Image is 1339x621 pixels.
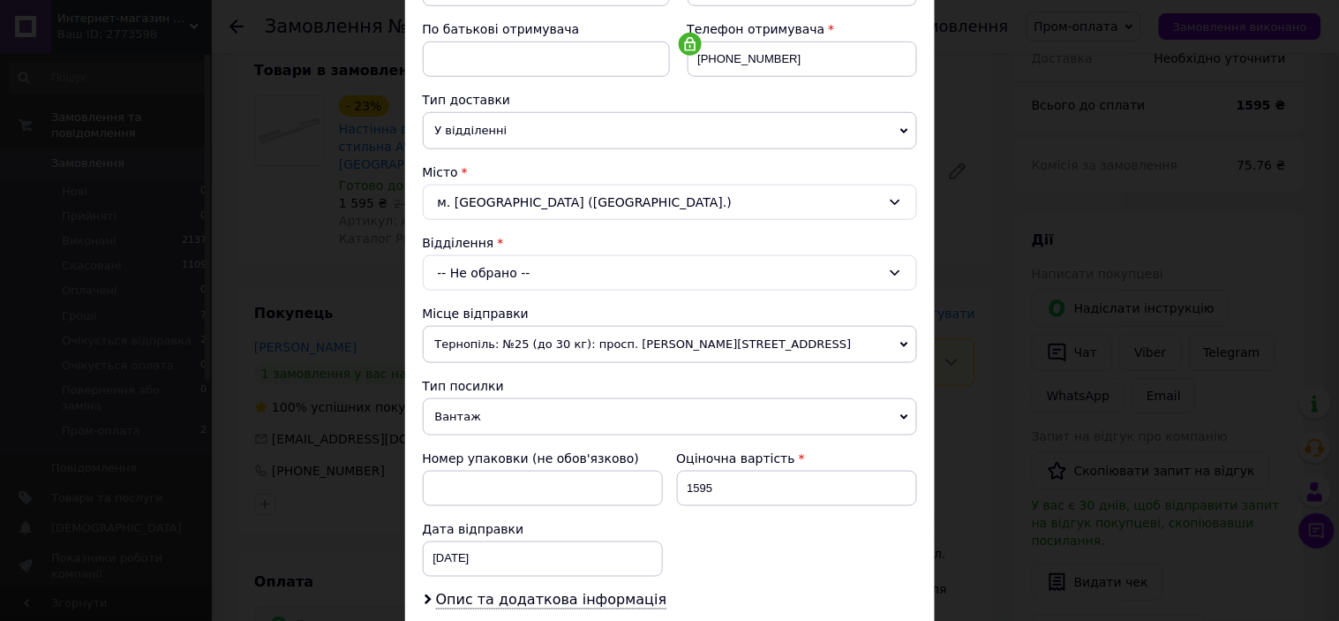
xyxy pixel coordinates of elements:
[423,398,917,435] span: Вантаж
[688,42,917,77] input: +380
[423,520,663,538] div: Дата відправки
[423,450,663,467] div: Номер упаковки (не обов'язково)
[436,592,667,610] span: Опис та додаткова інформація
[423,379,504,393] span: Тип посилки
[423,234,917,252] div: Відділення
[423,307,530,321] span: Місце відправки
[677,450,917,467] div: Оціночна вартість
[423,163,917,181] div: Місто
[688,22,825,36] span: Телефон отримувача
[423,255,917,291] div: -- Не обрано --
[423,185,917,220] div: м. [GEOGRAPHIC_DATA] ([GEOGRAPHIC_DATA].)
[423,112,917,149] span: У відділенні
[423,326,917,363] span: Тернопіль: №25 (до 30 кг): просп. [PERSON_NAME][STREET_ADDRESS]
[423,22,580,36] span: По батькові отримувача
[423,93,511,107] span: Тип доставки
